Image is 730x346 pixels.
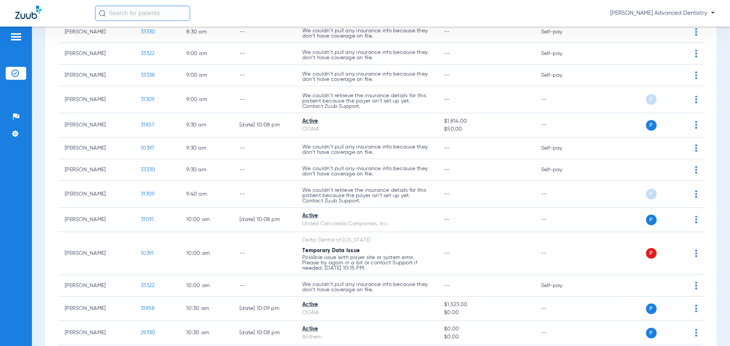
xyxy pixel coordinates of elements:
span: P [646,248,657,259]
img: group-dot-blue.svg [695,216,697,223]
p: We couldn’t pull any insurance info because they don’t have coverage on file. [302,50,432,60]
td: 9:40 AM [180,181,233,208]
td: 9:30 AM [180,137,233,159]
span: 33330 [141,167,155,172]
img: group-dot-blue.svg [695,305,697,312]
td: [PERSON_NAME] [59,43,135,65]
span: 33322 [141,51,154,56]
td: -- [535,232,586,275]
td: Self-pay [535,21,586,43]
td: -- [233,86,296,113]
span: $1,814.00 [444,117,528,125]
td: [PERSON_NAME] [59,275,135,297]
img: group-dot-blue.svg [695,282,697,289]
span: P [646,303,657,314]
td: [PERSON_NAME] [59,208,135,232]
td: Self-pay [535,159,586,181]
div: Active [302,117,432,125]
p: We couldn’t pull any insurance info because they don’t have coverage on file. [302,166,432,177]
span: -- [444,29,450,35]
span: $50.00 [444,125,528,133]
td: -- [233,159,296,181]
td: Self-pay [535,137,586,159]
td: Self-pay [535,275,586,297]
span: P [646,215,657,225]
td: -- [233,232,296,275]
span: P [646,120,657,131]
img: group-dot-blue.svg [695,190,697,198]
span: 29330 [141,330,155,335]
span: 33330 [141,29,155,35]
td: Self-pay [535,65,586,86]
td: -- [233,181,296,208]
img: group-dot-blue.svg [695,50,697,57]
span: 31091 [141,217,154,222]
td: Self-pay [535,43,586,65]
img: group-dot-blue.svg [695,166,697,174]
td: [DATE] 10:08 PM [233,321,296,345]
span: $0.00 [444,325,528,333]
span: P [646,94,657,105]
td: -- [233,43,296,65]
td: [PERSON_NAME] [59,232,135,275]
span: [PERSON_NAME] Advanced Dentistry [610,9,715,17]
td: [PERSON_NAME] [59,181,135,208]
span: 31857 [141,122,154,128]
div: Active [302,212,432,220]
span: $1,523.00 [444,301,528,309]
td: 9:00 AM [180,86,233,113]
div: United Concordia Companies, Inc. [302,220,432,228]
td: 10:30 AM [180,321,233,345]
span: 10391 [141,251,154,256]
img: group-dot-blue.svg [695,144,697,152]
img: group-dot-blue.svg [695,96,697,103]
span: 10397 [141,145,154,151]
img: hamburger-icon [10,32,22,41]
td: [PERSON_NAME] [59,321,135,345]
span: -- [444,51,450,56]
img: group-dot-blue.svg [695,121,697,129]
span: P [646,328,657,338]
p: Possible issue with payer site or system error. Please try again in a bit or contact Support if n... [302,255,432,271]
span: -- [444,97,450,102]
td: -- [535,297,586,321]
td: 9:30 AM [180,113,233,137]
img: group-dot-blue.svg [695,250,697,257]
span: 33322 [141,283,154,288]
img: Search Icon [99,10,106,17]
div: Active [302,325,432,333]
td: 9:30 AM [180,159,233,181]
span: -- [444,167,450,172]
span: -- [444,251,450,256]
iframe: Chat Widget [692,310,730,346]
td: -- [233,275,296,297]
span: 33338 [141,73,155,78]
div: Delta Dental of [US_STATE] [302,236,432,244]
td: -- [233,21,296,43]
p: We couldn’t retrieve the insurance details for this patient because the payer isn’t set up yet. C... [302,93,432,109]
p: We couldn’t pull any insurance info because they don’t have coverage on file. [302,28,432,39]
span: Temporary Data Issue [302,248,360,253]
span: -- [444,283,450,288]
td: [PERSON_NAME] [59,21,135,43]
span: 31309 [141,97,154,102]
img: Zuub Logo [15,6,41,19]
td: -- [233,65,296,86]
td: [PERSON_NAME] [59,65,135,86]
div: Active [302,301,432,309]
td: [DATE] 10:08 PM [233,208,296,232]
td: 10:00 AM [180,232,233,275]
span: -- [444,217,450,222]
span: -- [444,73,450,78]
td: 10:00 AM [180,275,233,297]
img: group-dot-blue.svg [695,71,697,79]
div: CIGNA [302,125,432,133]
span: 31858 [141,306,155,311]
td: [PERSON_NAME] [59,297,135,321]
td: 10:00 AM [180,208,233,232]
p: We couldn’t pull any insurance info because they don’t have coverage on file. [302,144,432,155]
span: $0.00 [444,309,528,317]
td: [DATE] 10:08 PM [233,113,296,137]
span: $0.00 [444,333,528,341]
span: P [646,189,657,199]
